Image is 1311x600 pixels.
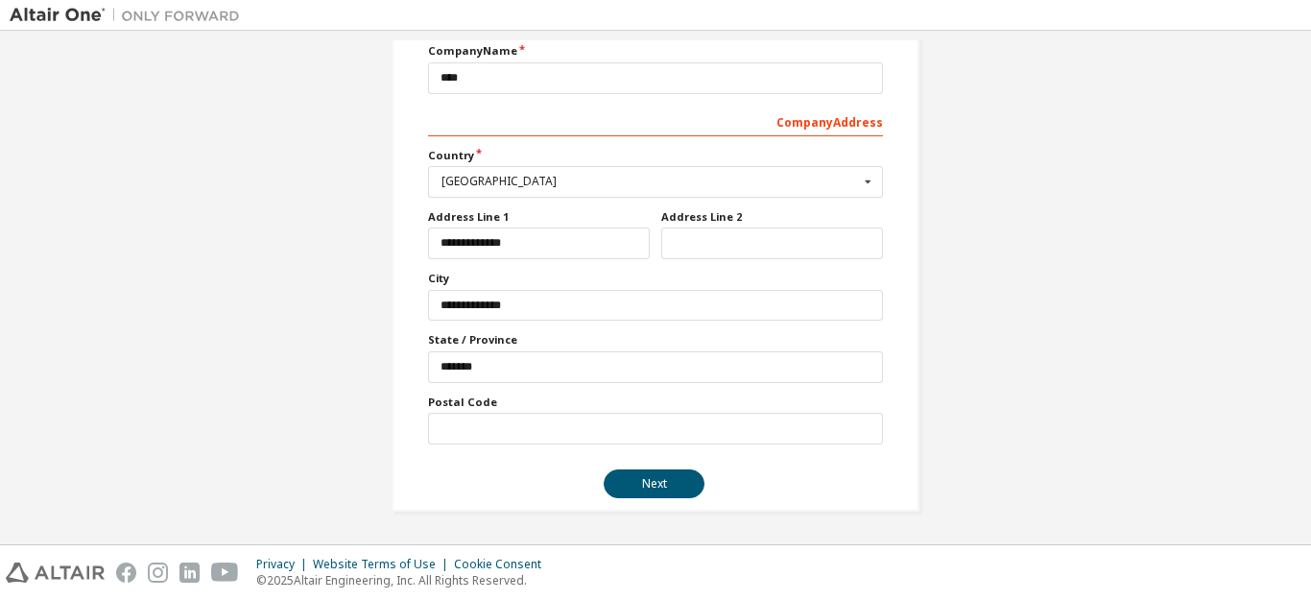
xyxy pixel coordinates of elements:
[661,209,883,225] label: Address Line 2
[428,106,883,136] div: Company Address
[428,43,883,59] label: Company Name
[428,148,883,163] label: Country
[148,563,168,583] img: instagram.svg
[256,557,313,572] div: Privacy
[211,563,239,583] img: youtube.svg
[428,395,883,410] label: Postal Code
[10,6,250,25] img: Altair One
[428,209,650,225] label: Address Line 1
[6,563,105,583] img: altair_logo.svg
[428,271,883,286] label: City
[428,332,883,348] label: State / Province
[604,469,704,498] button: Next
[256,572,553,588] p: © 2025 Altair Engineering, Inc. All Rights Reserved.
[313,557,454,572] div: Website Terms of Use
[116,563,136,583] img: facebook.svg
[441,176,859,187] div: [GEOGRAPHIC_DATA]
[179,563,200,583] img: linkedin.svg
[454,557,553,572] div: Cookie Consent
